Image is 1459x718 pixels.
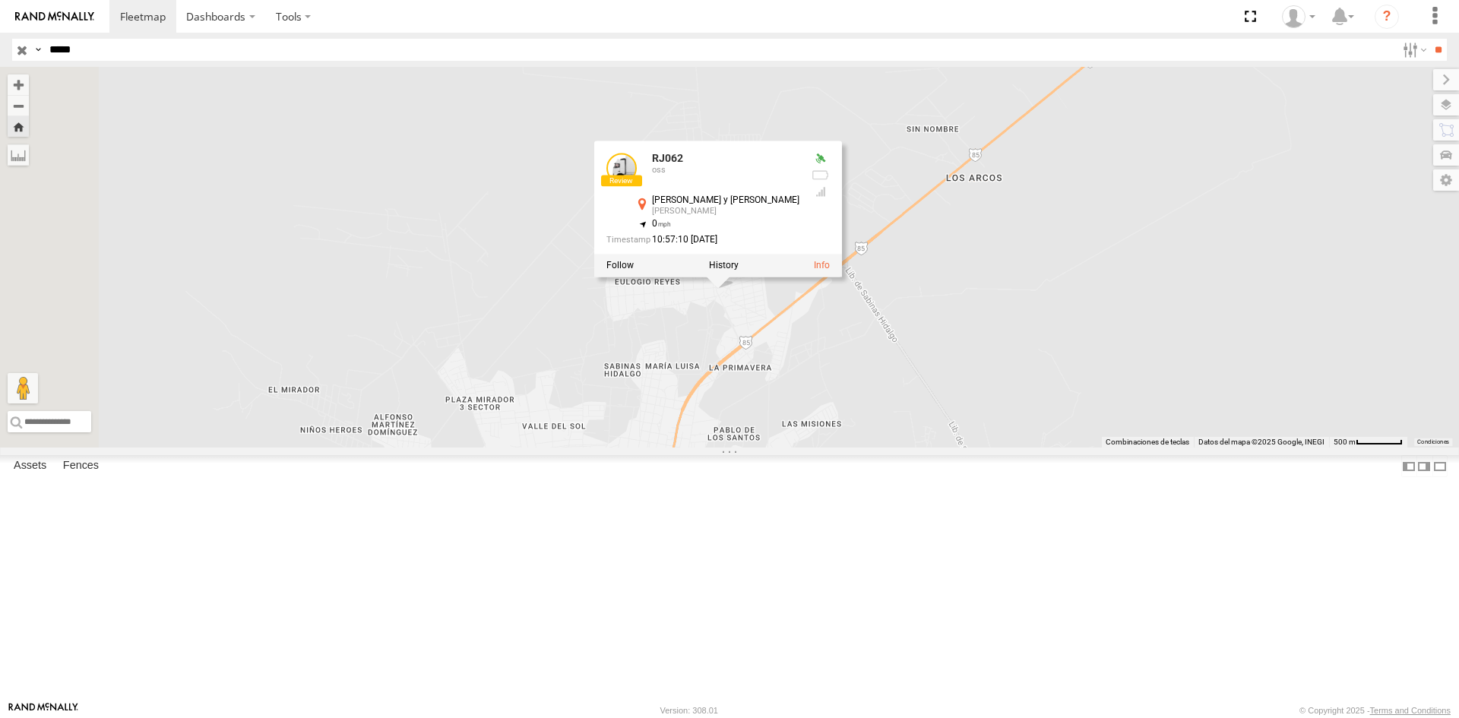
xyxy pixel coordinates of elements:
label: View Asset History [709,260,739,270]
label: Hide Summary Table [1432,455,1448,477]
div: Valid GPS Fix [812,153,830,165]
button: Zoom out [8,95,29,116]
label: Fences [55,456,106,477]
div: [PERSON_NAME] y [PERSON_NAME] [652,195,799,205]
button: Escala del mapa: 500 m por 58 píxeles [1329,437,1407,448]
button: Combinaciones de teclas [1106,437,1189,448]
div: oss [652,166,799,175]
div: Version: 308.01 [660,706,718,715]
label: Assets [6,456,54,477]
div: No battery health information received from this device. [812,169,830,181]
a: View Asset Details [814,260,830,270]
a: Condiciones (se abre en una nueva pestaña) [1417,439,1449,445]
div: © Copyright 2025 - [1299,706,1451,715]
label: Dock Summary Table to the Right [1416,455,1432,477]
div: Date/time of location update [606,235,799,245]
button: Zoom Home [8,116,29,137]
a: Terms and Conditions [1370,706,1451,715]
label: Measure [8,144,29,166]
a: Visit our Website [8,703,78,718]
button: Arrastra el hombrecito naranja al mapa para abrir Street View [8,373,38,403]
label: Search Filter Options [1397,39,1429,61]
span: 500 m [1334,438,1356,446]
img: rand-logo.svg [15,11,94,22]
label: Dock Summary Table to the Left [1401,455,1416,477]
div: RJ062 [652,153,799,164]
span: 0 [652,218,671,229]
button: Zoom in [8,74,29,95]
div: Last Event GSM Signal Strength [812,185,830,198]
label: Search Query [32,39,44,61]
div: Sebastian Velez [1277,5,1321,28]
label: Realtime tracking of Asset [606,260,634,270]
div: [PERSON_NAME] [652,207,799,216]
label: Map Settings [1433,169,1459,191]
i: ? [1375,5,1399,29]
span: Datos del mapa ©2025 Google, INEGI [1198,438,1324,446]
